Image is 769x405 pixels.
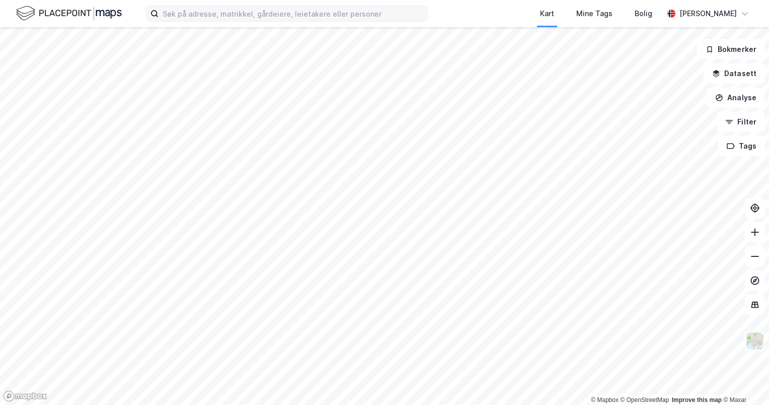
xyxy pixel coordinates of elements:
[719,357,769,405] iframe: Chat Widget
[672,396,722,403] a: Improve this map
[621,396,669,403] a: OpenStreetMap
[697,39,765,59] button: Bokmerker
[16,5,122,22] img: logo.f888ab2527a4732fd821a326f86c7f29.svg
[540,8,554,20] div: Kart
[3,390,47,402] a: Mapbox homepage
[745,331,764,351] img: Z
[679,8,737,20] div: [PERSON_NAME]
[591,396,619,403] a: Mapbox
[704,63,765,84] button: Datasett
[635,8,652,20] div: Bolig
[717,112,765,132] button: Filter
[719,357,769,405] div: Kontrollprogram for chat
[718,136,765,156] button: Tags
[576,8,612,20] div: Mine Tags
[707,88,765,108] button: Analyse
[159,6,427,21] input: Søk på adresse, matrikkel, gårdeiere, leietakere eller personer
